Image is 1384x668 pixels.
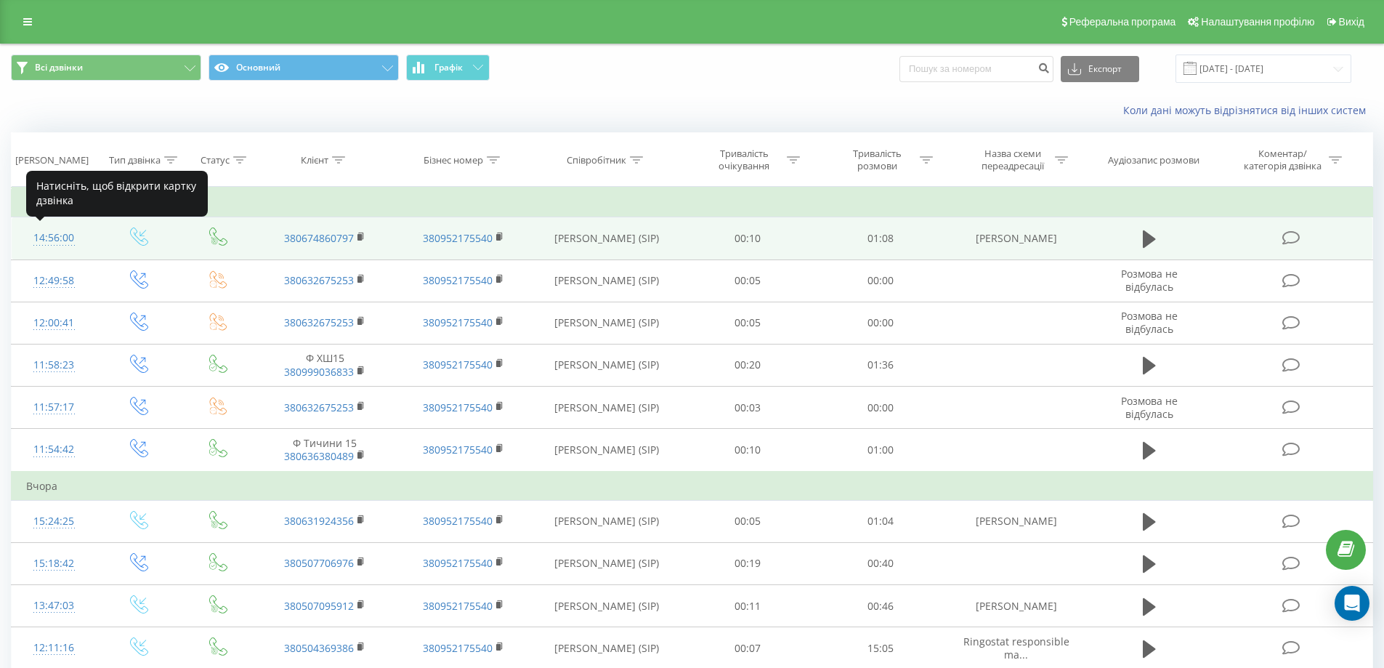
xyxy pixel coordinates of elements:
td: 00:46 [814,585,947,627]
td: [PERSON_NAME] (SIP) [533,387,681,429]
td: 00:05 [681,500,814,542]
a: 380632675253 [284,315,354,329]
td: 00:00 [814,387,947,429]
div: 12:11:16 [26,634,82,662]
button: Графік [406,55,490,81]
td: Сьогодні [12,188,1373,217]
div: 13:47:03 [26,592,82,620]
td: 00:03 [681,387,814,429]
a: 380504369386 [284,641,354,655]
div: 11:54:42 [26,435,82,464]
div: Натисніть, щоб відкрити картку дзвінка [26,171,208,217]
input: Пошук за номером [899,56,1053,82]
div: Бізнес номер [424,154,483,166]
td: 00:11 [681,585,814,627]
a: 380632675253 [284,401,354,414]
td: 00:19 [681,542,814,584]
a: 380674860797 [284,231,354,245]
div: Статус [201,154,230,166]
div: Клієнт [301,154,328,166]
div: Співробітник [567,154,626,166]
a: Коли дані можуть відрізнятися вiд інших систем [1123,103,1373,117]
div: 15:24:25 [26,507,82,536]
button: Всі дзвінки [11,55,201,81]
td: 01:04 [814,500,947,542]
div: Open Intercom Messenger [1335,586,1369,621]
div: Аудіозапис розмови [1108,154,1199,166]
div: Тривалість розмови [838,148,916,172]
span: Налаштування профілю [1201,16,1314,28]
span: Реферальна програма [1069,16,1176,28]
span: Розмова не відбулась [1121,309,1178,336]
td: [PERSON_NAME] (SIP) [533,585,681,627]
td: 00:05 [681,302,814,344]
div: 15:18:42 [26,550,82,578]
td: [PERSON_NAME] (SIP) [533,500,681,542]
td: 00:00 [814,302,947,344]
a: 380952175540 [423,556,493,570]
td: 01:00 [814,429,947,472]
div: 14:56:00 [26,224,82,252]
td: 00:10 [681,217,814,259]
a: 380507706976 [284,556,354,570]
div: 11:58:23 [26,351,82,379]
td: [PERSON_NAME] (SIP) [533,302,681,344]
td: 01:08 [814,217,947,259]
a: 380952175540 [423,599,493,613]
span: Розмова не відбулась [1121,394,1178,421]
td: 00:20 [681,344,814,386]
div: 12:49:58 [26,267,82,295]
button: Експорт [1061,56,1139,82]
div: Назва схеми переадресації [974,148,1051,172]
td: [PERSON_NAME] [947,585,1085,627]
a: 380952175540 [423,401,493,414]
a: 380631924356 [284,514,354,528]
td: Вчора [12,472,1373,501]
span: Всі дзвінки [35,62,83,73]
td: [PERSON_NAME] (SIP) [533,259,681,302]
td: [PERSON_NAME] (SIP) [533,542,681,584]
a: 380952175540 [423,273,493,287]
a: 380507095912 [284,599,354,613]
td: 00:40 [814,542,947,584]
td: [PERSON_NAME] (SIP) [533,344,681,386]
div: Тип дзвінка [109,154,161,166]
span: Графік [434,63,463,73]
td: 00:10 [681,429,814,472]
div: 11:57:17 [26,393,82,422]
td: [PERSON_NAME] [947,217,1085,259]
td: [PERSON_NAME] (SIP) [533,217,681,259]
span: Ringostat responsible ma... [963,635,1069,661]
a: 380952175540 [423,315,493,329]
button: Основний [209,55,399,81]
td: 00:05 [681,259,814,302]
a: 380952175540 [423,443,493,456]
a: 380952175540 [423,358,493,371]
div: Коментар/категорія дзвінка [1240,148,1325,172]
a: 380952175540 [423,514,493,528]
td: Ф Тичини 15 [256,429,394,472]
a: 380952175540 [423,231,493,245]
a: 380952175540 [423,641,493,655]
span: Вихід [1339,16,1364,28]
td: 00:00 [814,259,947,302]
a: 380999036833 [284,365,354,379]
div: Тривалість очікування [705,148,783,172]
td: Ф ХШ15 [256,344,394,386]
a: 380636380489 [284,449,354,463]
td: [PERSON_NAME] [947,500,1085,542]
a: 380632675253 [284,273,354,287]
span: Розмова не відбулась [1121,267,1178,294]
td: [PERSON_NAME] (SIP) [533,429,681,472]
div: [PERSON_NAME] [15,154,89,166]
div: 12:00:41 [26,309,82,337]
td: 01:36 [814,344,947,386]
